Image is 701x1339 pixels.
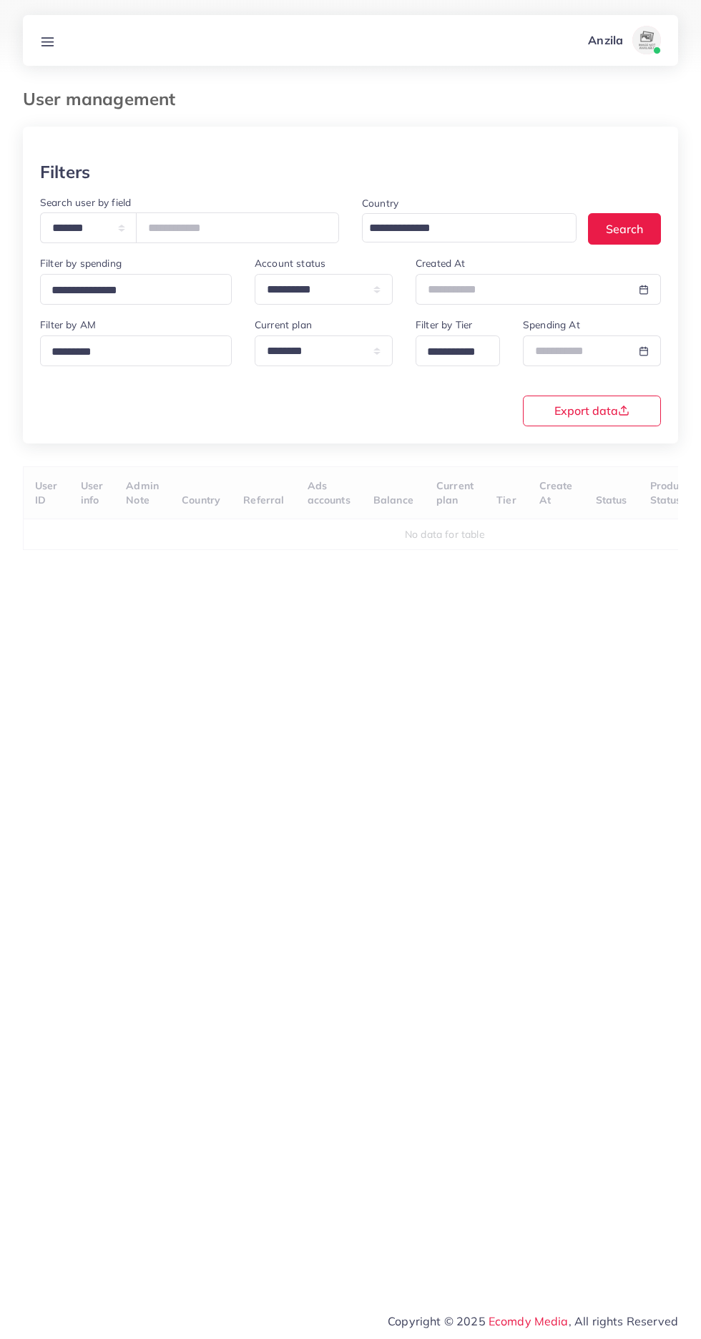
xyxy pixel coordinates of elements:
h3: Filters [40,162,90,182]
input: Search for option [422,341,481,363]
div: Search for option [40,274,232,305]
label: Current plan [255,318,312,332]
div: Search for option [416,335,500,366]
img: avatar [632,26,661,54]
input: Search for option [46,280,213,302]
h3: User management [23,89,187,109]
div: Search for option [362,213,577,242]
label: Country [362,196,398,210]
input: Search for option [46,341,213,363]
label: Filter by Tier [416,318,472,332]
label: Account status [255,256,325,270]
a: Ecomdy Media [489,1314,569,1328]
label: Search user by field [40,195,131,210]
span: , All rights Reserved [569,1313,678,1330]
button: Search [588,213,661,244]
p: Anzila [588,31,623,49]
a: Anzilaavatar [580,26,667,54]
input: Search for option [364,217,558,240]
label: Filter by spending [40,256,122,270]
label: Spending At [523,318,580,332]
span: Export data [554,405,629,416]
label: Created At [416,256,466,270]
button: Export data [523,396,661,426]
label: Filter by AM [40,318,96,332]
span: Copyright © 2025 [388,1313,678,1330]
div: Search for option [40,335,232,366]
